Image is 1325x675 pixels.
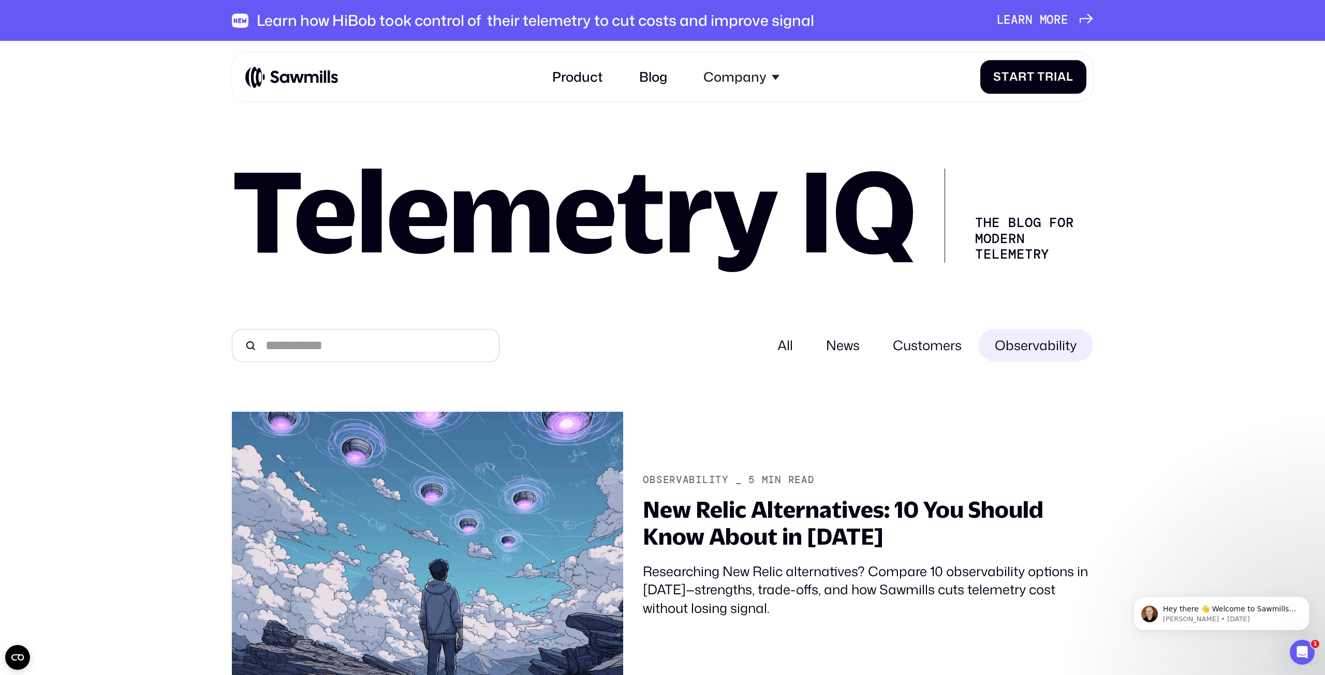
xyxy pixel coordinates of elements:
div: The Blog for Modern telemetry [945,169,1077,263]
span: i [1054,70,1057,84]
a: Blog [629,59,677,95]
div: Company [703,69,767,85]
div: 5 [748,474,755,486]
span: a [1011,13,1018,27]
div: Researching New Relic alternatives? Compare 10 observability options in [DATE]—strengths, trade-o... [643,562,1093,618]
span: m [1040,13,1047,27]
div: Observability [643,474,728,486]
span: 1 [1311,640,1319,648]
span: r [1054,13,1061,27]
span: r [1018,13,1025,27]
div: min read [762,474,815,486]
a: Product [542,59,612,95]
span: r [1045,70,1054,84]
iframe: Intercom notifications message [1118,575,1325,647]
span: Observability [978,329,1093,362]
span: News [809,329,876,362]
span: t [1027,70,1035,84]
form: All [232,329,1093,362]
span: a [1009,70,1018,84]
div: All [761,329,809,362]
span: t [1002,70,1009,84]
span: e [1004,13,1011,27]
span: o [1047,13,1054,27]
span: n [1025,13,1033,27]
span: S [993,70,1002,84]
button: Open CMP widget [5,645,30,670]
div: New Relic Alternatives: 10 You Should Know About in [DATE] [643,496,1093,551]
span: e [1061,13,1068,27]
div: Learn how HiBob took control of their telemetry to cut costs and improve signal [257,11,814,29]
span: L [997,13,1004,27]
span: r [1018,70,1027,84]
a: StartTrial [980,60,1086,94]
span: l [1066,70,1073,84]
span: Customers [876,329,978,362]
span: T [1037,70,1045,84]
div: _ [735,474,742,486]
span: a [1057,70,1066,84]
iframe: Intercom live chat [1290,640,1315,665]
div: Company [694,59,789,95]
a: Learnmore [997,13,1093,27]
h1: Telemetry IQ [232,157,915,263]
